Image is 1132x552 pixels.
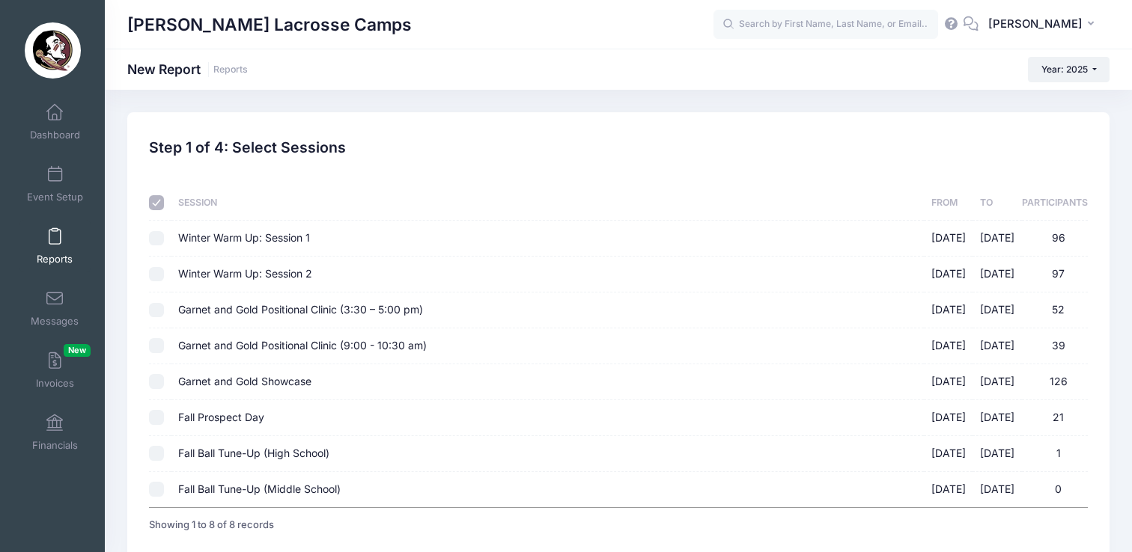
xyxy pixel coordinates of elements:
span: Invoices [36,377,74,390]
span: Fall Prospect Day [178,411,264,423]
span: Winter Warm Up: Session 2 [178,267,312,280]
span: Year: 2025 [1041,64,1088,75]
span: [PERSON_NAME] [988,16,1083,32]
td: [DATE] [973,257,1022,292]
td: [DATE] [924,472,973,507]
span: Winter Warm Up: Session 1 [178,231,310,244]
td: [DATE] [973,400,1022,436]
td: [DATE] [924,292,973,328]
span: Fall Ball Tune-Up (High School) [178,447,329,459]
button: Year: 2025 [1028,57,1110,82]
a: InvoicesNew [19,344,91,396]
h1: New Report [127,61,248,77]
a: Messages [19,282,91,334]
td: [DATE] [924,400,973,436]
td: 97 [1022,257,1088,292]
input: Search by First Name, Last Name, or Email... [713,10,938,40]
a: Event Setup [19,158,91,210]
span: Fall Ball Tune-Up (Middle School) [178,482,341,495]
td: 39 [1022,328,1088,364]
td: [DATE] [973,472,1022,507]
td: 1 [1022,436,1088,472]
td: 96 [1022,221,1088,257]
a: Dashboard [19,96,91,148]
span: Event Setup [27,191,83,203]
td: [DATE] [924,257,973,292]
th: To [973,185,1022,221]
span: Garnet and Gold Positional Clinic (9:00 - 10:30 am) [178,339,427,352]
span: Messages [31,315,79,328]
button: [PERSON_NAME] [979,7,1110,42]
td: [DATE] [924,328,973,364]
td: 21 [1022,400,1088,436]
th: Participants [1022,185,1088,221]
td: [DATE] [973,292,1022,328]
span: New [64,344,91,357]
img: Sara Tisdale Lacrosse Camps [25,22,81,79]
th: From [924,185,973,221]
td: 52 [1022,292,1088,328]
td: [DATE] [973,328,1022,364]
td: [DATE] [973,364,1022,400]
td: [DATE] [973,221,1022,257]
h2: Step 1 of 4: Select Sessions [149,139,346,156]
h1: [PERSON_NAME] Lacrosse Camps [127,7,412,42]
span: Dashboard [30,129,80,141]
td: 0 [1022,472,1088,507]
td: [DATE] [924,221,973,257]
td: [DATE] [924,364,973,400]
span: Financials [32,439,78,452]
span: Garnet and Gold Showcase [178,375,311,387]
span: Garnet and Gold Positional Clinic (3:30 – 5:00 pm) [178,303,423,316]
td: 126 [1022,364,1088,400]
td: [DATE] [924,436,973,472]
a: Reports [213,64,248,76]
a: Financials [19,406,91,459]
a: Reports [19,220,91,272]
th: Session [171,185,924,221]
div: Showing 1 to 8 of 8 records [149,508,274,542]
span: Reports [37,253,73,266]
td: [DATE] [973,436,1022,472]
